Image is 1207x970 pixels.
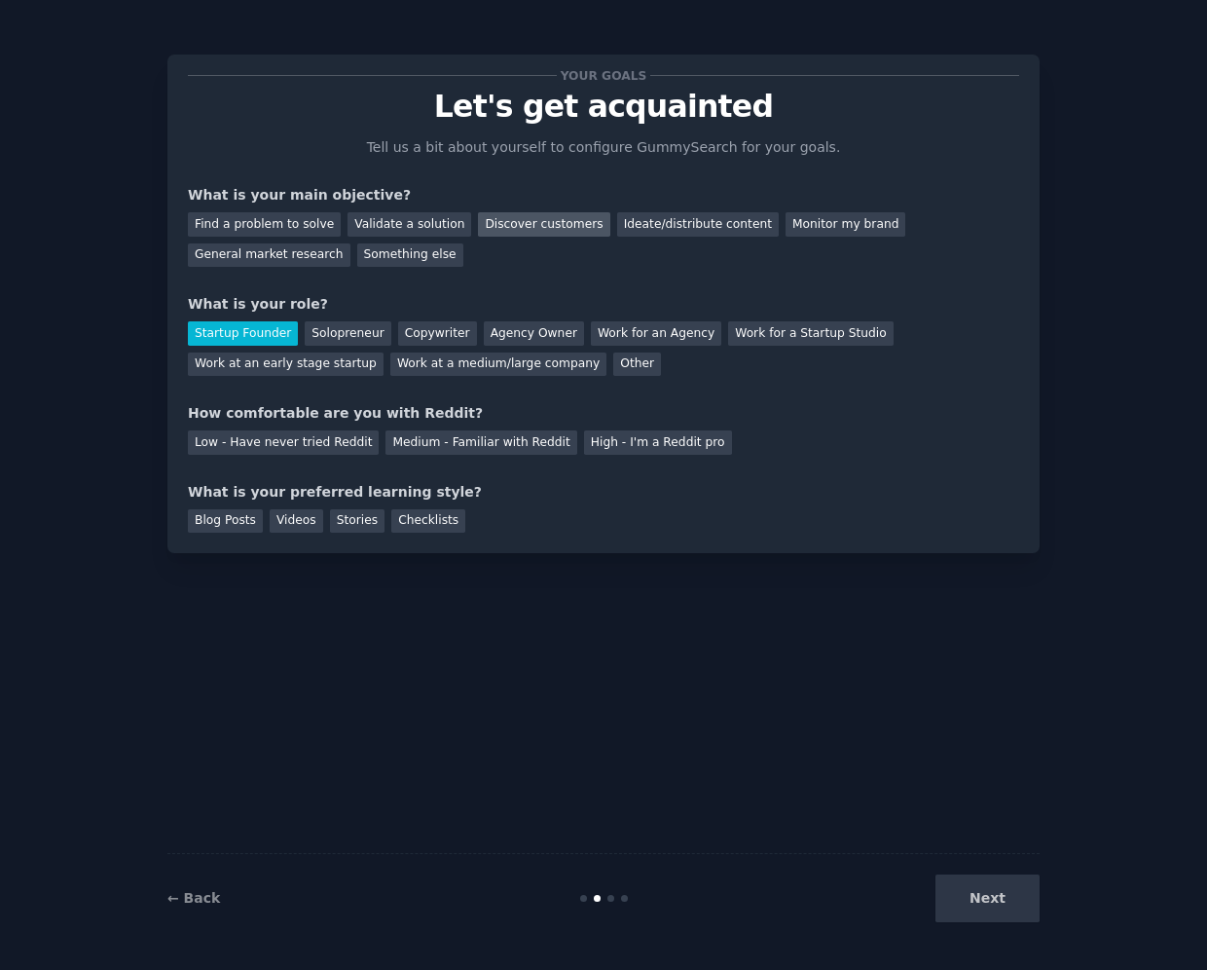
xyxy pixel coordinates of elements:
[188,90,1019,124] p: Let's get acquainted
[584,430,732,455] div: High - I'm a Reddit pro
[188,294,1019,315] div: What is your role?
[591,321,721,346] div: Work for an Agency
[484,321,584,346] div: Agency Owner
[390,353,606,377] div: Work at a medium/large company
[188,403,1019,424] div: How comfortable are you with Reddit?
[385,430,576,455] div: Medium - Familiar with Reddit
[188,243,350,268] div: General market research
[167,890,220,906] a: ← Back
[478,212,609,237] div: Discover customers
[270,509,323,534] div: Videos
[398,321,477,346] div: Copywriter
[347,212,471,237] div: Validate a solution
[305,321,390,346] div: Solopreneur
[617,212,779,237] div: Ideate/distribute content
[188,509,263,534] div: Blog Posts
[613,353,661,377] div: Other
[188,482,1019,503] div: What is your preferred learning style?
[557,65,650,86] span: Your goals
[728,321,893,346] div: Work for a Startup Studio
[188,185,1019,205] div: What is your main objective?
[358,137,849,158] p: Tell us a bit about yourself to configure GummySearch for your goals.
[188,430,379,455] div: Low - Have never tried Reddit
[357,243,463,268] div: Something else
[391,509,465,534] div: Checklists
[188,321,298,346] div: Startup Founder
[330,509,384,534] div: Stories
[786,212,905,237] div: Monitor my brand
[188,212,341,237] div: Find a problem to solve
[188,353,384,377] div: Work at an early stage startup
